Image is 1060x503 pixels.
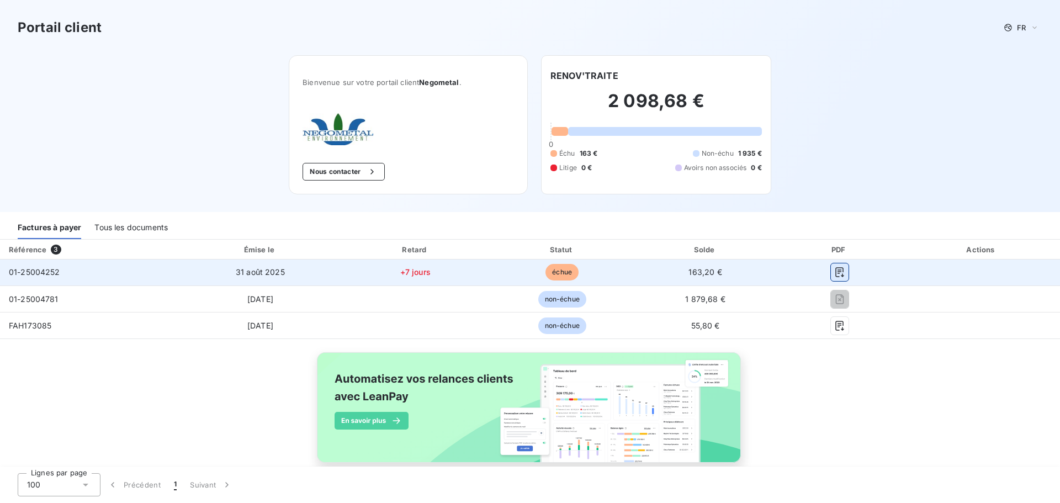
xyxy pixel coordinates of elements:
span: [DATE] [247,294,273,304]
span: non-échue [538,317,586,334]
span: 1 935 € [738,149,762,158]
div: Référence [9,245,46,254]
button: Nous contacter [303,163,384,181]
h6: RENOV'TRAITE [550,69,618,82]
div: Statut [492,244,633,255]
div: Factures à payer [18,216,81,239]
span: Non-échu [702,149,734,158]
span: 0 [549,140,553,149]
span: 55,80 € [691,321,720,330]
span: 31 août 2025 [236,267,285,277]
span: Avoirs non associés [684,163,747,173]
span: Bienvenue sur votre portail client . [303,78,514,87]
img: banner [307,346,753,481]
span: 1 879,68 € [685,294,725,304]
span: échue [545,264,579,280]
div: Actions [905,244,1058,255]
span: 3 [51,245,61,255]
span: 01-25004781 [9,294,59,304]
button: Précédent [100,473,167,496]
div: PDF [778,244,901,255]
span: +7 jours [400,267,431,277]
div: Tous les documents [94,216,168,239]
h2: 2 098,68 € [550,90,762,123]
span: 163 € [580,149,598,158]
span: non-échue [538,291,586,308]
button: Suivant [183,473,239,496]
span: 0 € [581,163,592,173]
span: FR [1017,23,1026,32]
span: 100 [27,479,40,490]
span: Negometal [419,78,459,87]
div: Émise le [182,244,339,255]
button: 1 [167,473,183,496]
span: Litige [559,163,577,173]
span: Échu [559,149,575,158]
span: 01-25004252 [9,267,60,277]
div: Retard [343,244,487,255]
span: FAH173085 [9,321,51,330]
div: Solde [637,244,774,255]
span: 163,20 € [688,267,722,277]
span: 1 [174,479,177,490]
img: Company logo [303,113,373,145]
span: [DATE] [247,321,273,330]
h3: Portail client [18,18,102,38]
span: 0 € [751,163,761,173]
